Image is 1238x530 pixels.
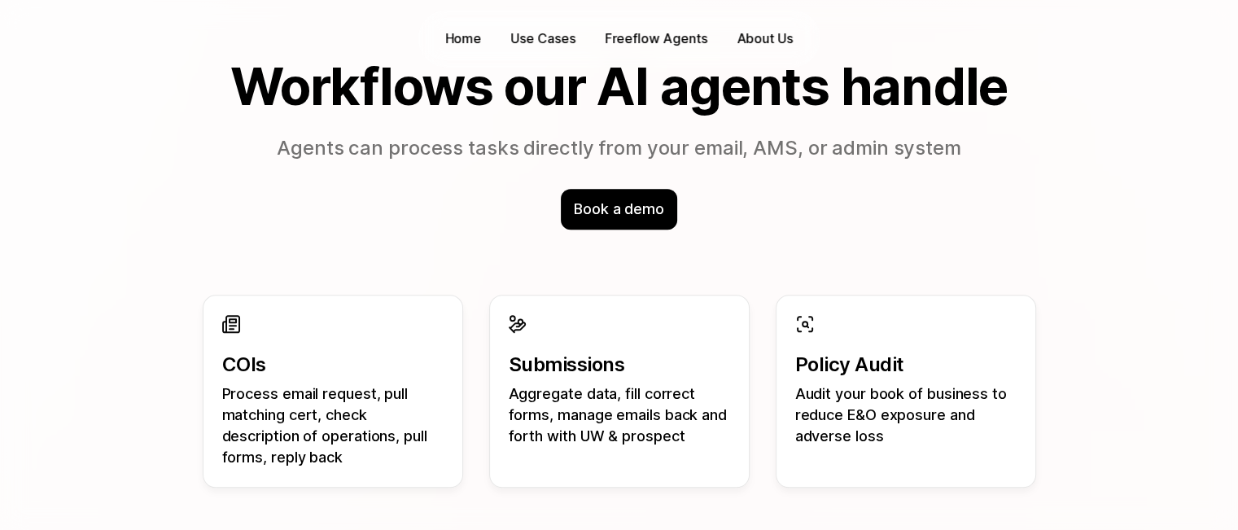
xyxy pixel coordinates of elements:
p: Agents can process tasks directly from your email, AMS, or admin system [151,134,1088,163]
a: About Us [728,26,801,51]
p: Process email request, pull matching cert, check description of operations, pull forms, reply back [222,383,444,468]
a: Freeflow Agents [597,26,715,51]
p: Book a demo [574,199,664,220]
p: About Us [737,29,793,48]
p: COIs [222,353,444,377]
p: Submissions [509,353,730,377]
p: Aggregate data, fill correct forms, manage emails back and forth with UW & prospect [509,383,730,447]
button: Use Cases [503,26,584,51]
div: Book a demo [561,189,677,230]
p: Use Cases [511,29,575,48]
p: Policy Audit [795,353,1017,377]
p: Freeflow Agents [605,29,707,48]
p: Audit your book of business to reduce E&O exposure and adverse loss [795,383,1017,447]
h2: Workflows our AI agents handle [151,58,1088,115]
p: Home [445,29,482,48]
